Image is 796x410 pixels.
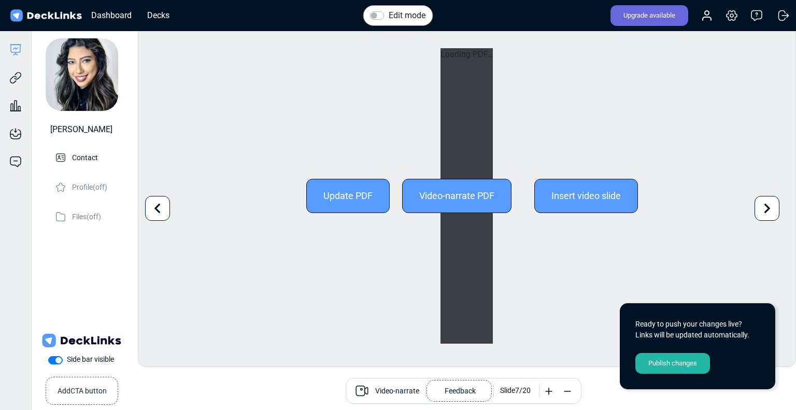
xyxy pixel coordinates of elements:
[306,179,390,213] div: Update PDF
[86,9,137,22] div: Dashboard
[635,319,760,341] div: Ready to push your changes live? Links will be updated automatically.
[635,353,710,374] div: Publish changes
[72,209,101,222] p: Files (off)
[445,381,476,397] p: Feedback
[72,180,107,193] p: Profile (off)
[389,9,425,22] label: Edit mode
[402,179,511,213] div: Video-narrate PDF
[72,150,98,163] p: Contact
[50,123,112,136] div: [PERSON_NAME]
[67,354,114,365] label: Side bar visible
[58,381,107,397] small: Add CTA button
[610,5,688,26] div: Upgrade available
[534,179,638,213] div: Insert video slide
[375,386,419,398] span: Video-narrate
[40,331,123,350] img: DeckLinks
[500,385,531,396] div: Slide 7 / 20
[46,38,118,111] img: avatar
[142,9,175,22] div: Decks
[8,8,83,23] img: DeckLinks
